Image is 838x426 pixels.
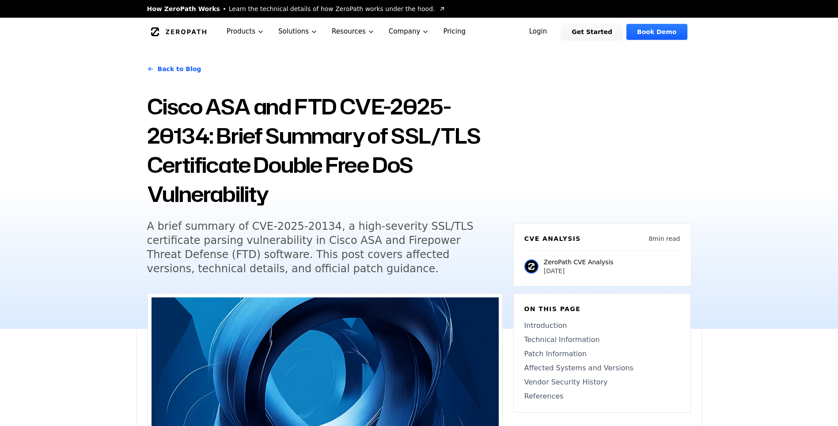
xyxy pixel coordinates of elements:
a: References [524,391,680,402]
a: Pricing [436,18,473,46]
a: Patch Information [524,349,680,359]
button: Products [220,18,271,46]
a: Introduction [524,320,680,331]
span: How ZeroPath Works [147,4,220,13]
h5: A brief summary of CVE-2025-20134, a high-severity SSL/TLS certificate parsing vulnerability in C... [147,219,486,276]
h6: On this page [524,304,680,313]
p: ZeroPath CVE Analysis [544,258,614,266]
a: Get Started [561,24,623,40]
h6: CVE Analysis [524,234,581,243]
button: Company [382,18,436,46]
p: [DATE] [544,266,614,275]
span: Learn the technical details of how ZeroPath works under the hood. [229,4,435,13]
button: Solutions [271,18,325,46]
a: Book Demo [626,24,687,40]
a: Technical Information [524,335,680,345]
button: Resources [325,18,382,46]
img: ZeroPath CVE Analysis [524,259,538,274]
h1: Cisco ASA and FTD CVE-2025-20134: Brief Summary of SSL/TLS Certificate Double Free DoS Vulnerability [147,92,503,209]
a: Login [519,24,558,40]
p: 8 min read [648,234,680,243]
a: How ZeroPath WorksLearn the technical details of how ZeroPath works under the hood. [147,4,446,13]
a: Vendor Security History [524,377,680,388]
a: Affected Systems and Versions [524,363,680,373]
nav: Global [137,18,702,46]
a: Back to Blog [147,57,201,81]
